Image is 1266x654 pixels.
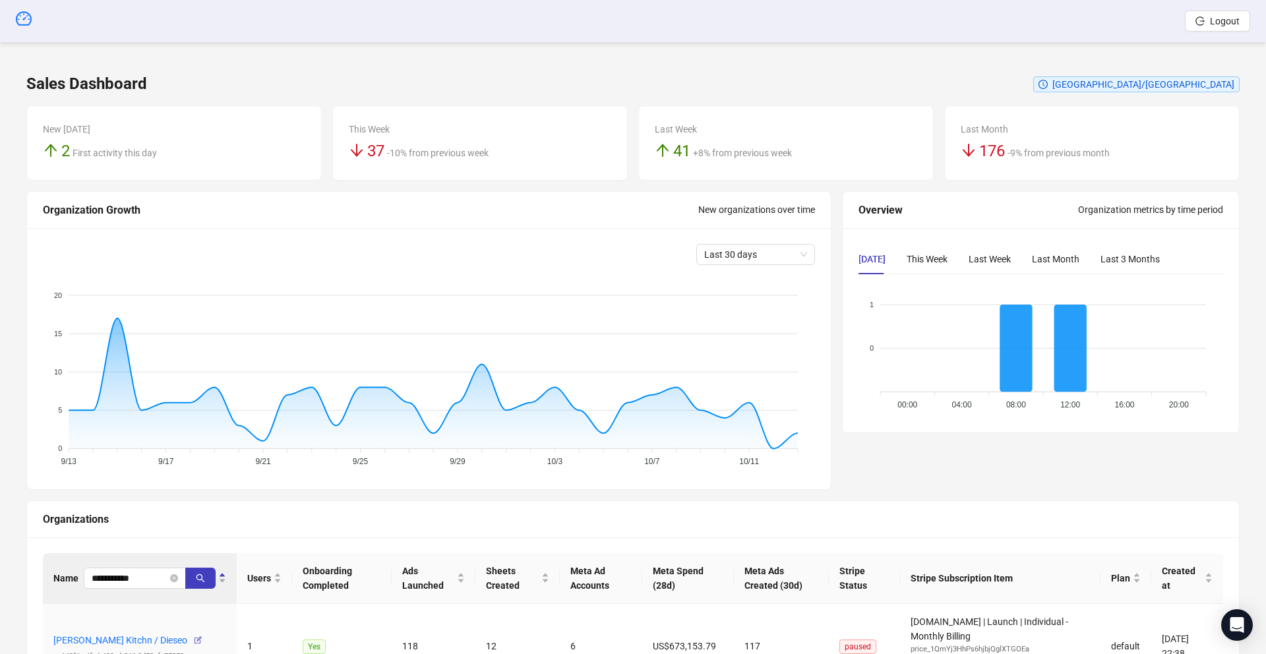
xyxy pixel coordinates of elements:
[1210,16,1240,26] span: Logout
[61,142,70,160] span: 2
[1185,11,1250,32] button: Logout
[73,148,157,158] span: First activity this day
[185,568,216,589] button: search
[1061,400,1081,409] tspan: 12:00
[560,553,642,604] th: Meta Ad Accounts
[870,300,874,308] tspan: 1
[43,202,698,218] div: Organization Growth
[387,148,489,158] span: -10% from previous week
[1221,609,1253,641] div: Open Intercom Messenger
[870,344,874,352] tspan: 0
[961,142,977,158] span: arrow-down
[1162,564,1202,593] span: Created at
[392,553,475,604] th: Ads Launched
[644,457,660,466] tspan: 10/7
[1111,571,1130,585] span: Plan
[196,574,205,583] span: search
[1169,400,1189,409] tspan: 20:00
[247,571,271,585] span: Users
[303,639,326,654] span: Yes
[26,74,147,95] h3: Sales Dashboard
[698,204,815,215] span: New organizations over time
[170,574,178,582] button: close-circle
[367,142,384,160] span: 37
[16,11,32,26] span: dashboard
[952,400,972,409] tspan: 04:00
[43,142,59,158] span: arrow-up
[693,148,792,158] span: +8% from previous week
[292,553,392,604] th: Onboarding Completed
[53,635,187,645] a: [PERSON_NAME] Kitchn / Dieseo
[1078,204,1223,215] span: Organization metrics by time period
[1052,79,1234,90] span: [GEOGRAPHIC_DATA]/[GEOGRAPHIC_DATA]
[54,368,62,376] tspan: 10
[704,245,807,264] span: Last 30 days
[61,457,77,466] tspan: 9/13
[547,457,563,466] tspan: 10/3
[907,252,948,266] div: This Week
[349,122,611,136] div: This Week
[673,142,690,160] span: 41
[969,252,1011,266] div: Last Week
[43,122,305,136] div: New [DATE]
[1039,80,1048,89] span: clock-circle
[570,639,632,653] div: 6
[655,122,917,136] div: Last Week
[642,553,734,604] th: Meta Spend (28d)
[655,142,671,158] span: arrow-up
[237,553,292,604] th: Users
[158,457,174,466] tspan: 9/17
[255,457,271,466] tspan: 9/21
[739,457,759,466] tspan: 10/11
[58,444,62,452] tspan: 0
[58,406,62,414] tspan: 5
[900,553,1101,604] th: Stripe Subscription Item
[349,142,365,158] span: arrow-down
[744,639,818,653] div: 117
[353,457,369,466] tspan: 9/25
[486,564,539,593] span: Sheets Created
[402,564,454,593] span: Ads Launched
[859,202,1078,218] div: Overview
[43,511,1223,527] div: Organizations
[54,329,62,337] tspan: 15
[839,639,876,654] span: paused
[1006,400,1026,409] tspan: 08:00
[829,553,900,604] th: Stripe Status
[1151,553,1223,604] th: Created at
[1115,400,1135,409] tspan: 16:00
[734,553,828,604] th: Meta Ads Created (30d)
[475,553,560,604] th: Sheets Created
[1008,148,1110,158] span: -9% from previous month
[450,457,466,466] tspan: 9/29
[1195,16,1205,26] span: logout
[1032,252,1079,266] div: Last Month
[1100,553,1151,604] th: Plan
[1100,252,1160,266] div: Last 3 Months
[961,122,1223,136] div: Last Month
[898,400,918,409] tspan: 00:00
[54,291,62,299] tspan: 20
[859,252,886,266] div: [DATE]
[979,142,1005,160] span: 176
